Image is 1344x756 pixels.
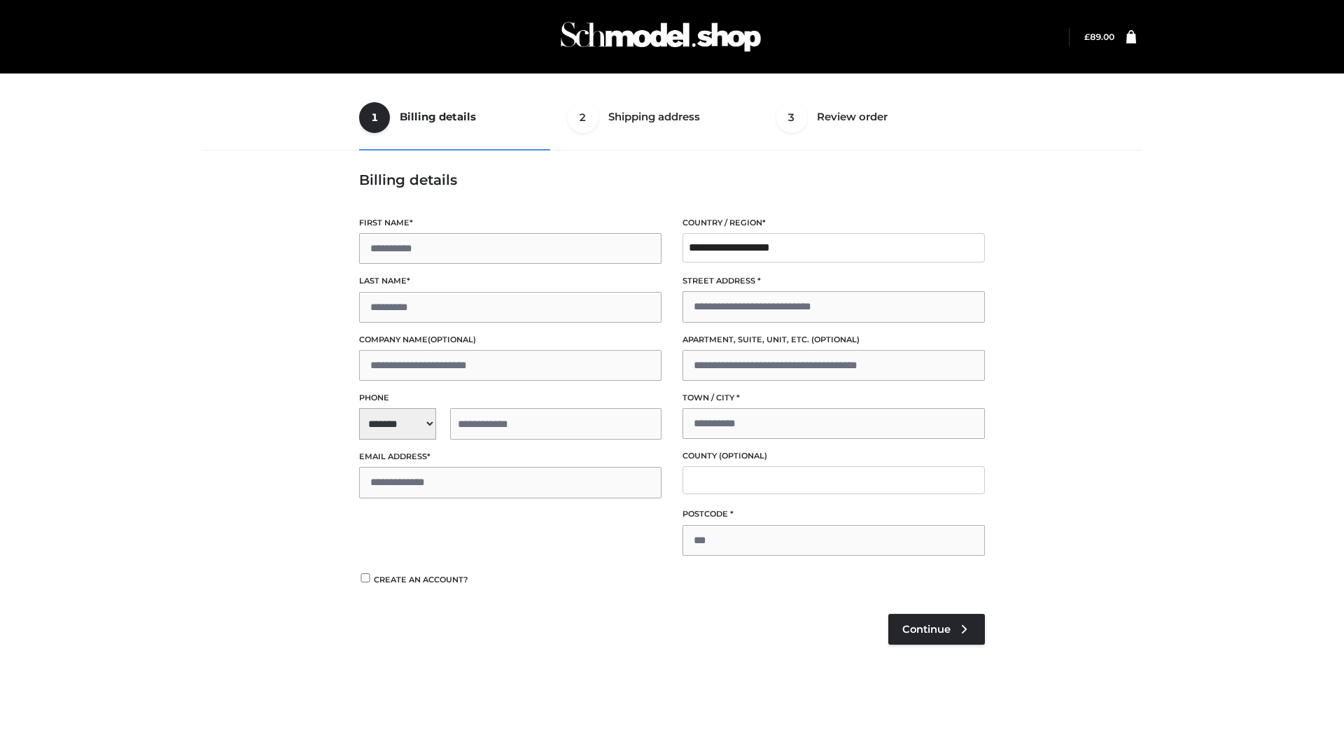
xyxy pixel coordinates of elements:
[359,450,661,463] label: Email address
[682,333,985,346] label: Apartment, suite, unit, etc.
[359,216,661,230] label: First name
[902,623,951,636] span: Continue
[682,216,985,230] label: Country / Region
[682,391,985,405] label: Town / City
[811,335,860,344] span: (optional)
[682,507,985,521] label: Postcode
[428,335,476,344] span: (optional)
[374,575,468,584] span: Create an account?
[1084,31,1090,42] span: £
[556,9,766,64] img: Schmodel Admin 964
[682,274,985,288] label: Street address
[359,391,661,405] label: Phone
[888,614,985,645] a: Continue
[719,451,767,461] span: (optional)
[1084,31,1114,42] bdi: 89.00
[682,449,985,463] label: County
[1084,31,1114,42] a: £89.00
[359,573,372,582] input: Create an account?
[359,274,661,288] label: Last name
[359,333,661,346] label: Company name
[359,171,985,188] h3: Billing details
